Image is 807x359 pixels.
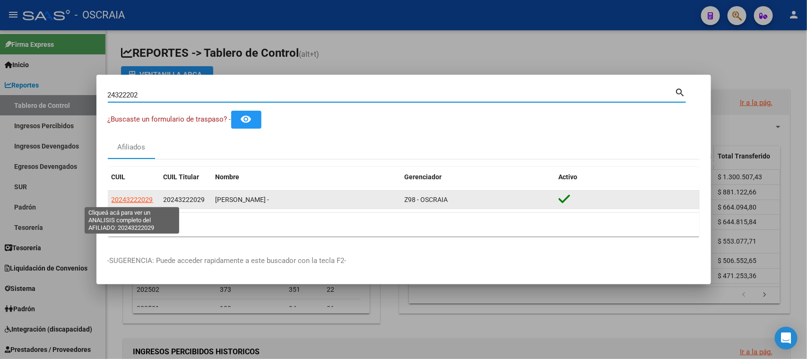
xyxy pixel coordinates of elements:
[108,255,700,266] p: -SUGERENCIA: Puede acceder rapidamente a este buscador con la tecla F2-
[164,196,205,203] span: 20243222029
[108,167,160,187] datatable-header-cell: CUIL
[241,114,252,125] mat-icon: remove_red_eye
[212,167,401,187] datatable-header-cell: Nombre
[405,196,448,203] span: Z98 - OSCRAIA
[216,194,397,205] div: [PERSON_NAME] -
[675,86,686,97] mat-icon: search
[164,173,200,181] span: CUIL Titular
[401,167,555,187] datatable-header-cell: Gerenciador
[559,173,578,181] span: Activo
[112,173,126,181] span: CUIL
[555,167,700,187] datatable-header-cell: Activo
[112,196,153,203] span: 20243222029
[216,173,240,181] span: Nombre
[405,173,442,181] span: Gerenciador
[775,327,798,350] div: Open Intercom Messenger
[108,115,231,123] span: ¿Buscaste un formulario de traspaso? -
[117,142,145,153] div: Afiliados
[160,167,212,187] datatable-header-cell: CUIL Titular
[108,213,700,236] div: 1 total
